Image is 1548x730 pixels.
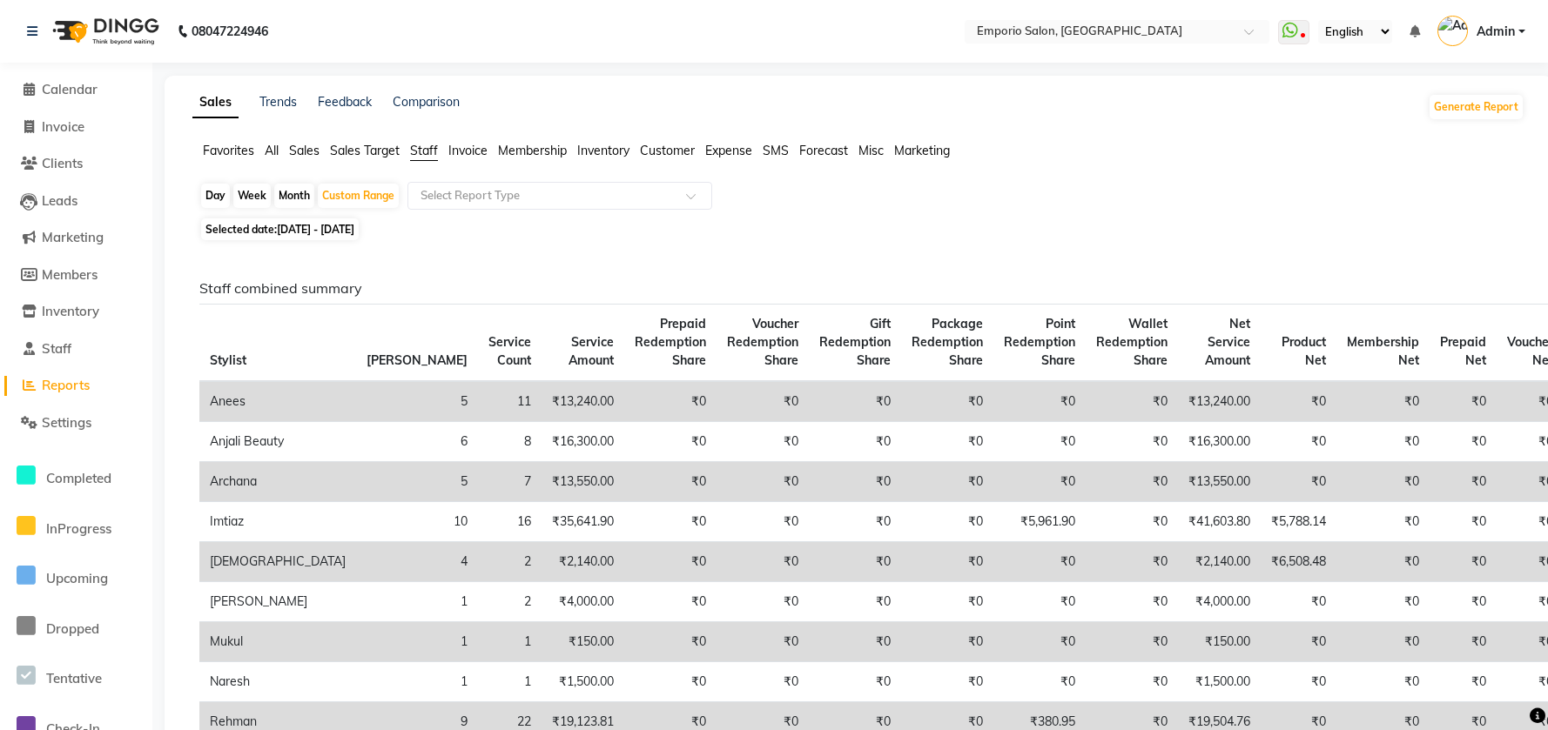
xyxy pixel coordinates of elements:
span: Package Redemption Share [912,316,983,368]
td: ₹0 [624,381,717,422]
td: ₹2,140.00 [1178,542,1261,582]
a: Leads [4,191,148,211]
span: Favorites [203,143,254,158]
span: Calendar [42,81,98,97]
a: Feedback [318,94,372,110]
td: ₹0 [901,502,993,542]
td: Mukul [199,622,356,662]
span: Prepaid Redemption Share [635,316,706,368]
td: ₹5,788.14 [1261,502,1336,542]
span: Clients [42,155,83,171]
h6: Staff combined summary [199,280,1511,297]
td: 6 [356,422,478,462]
span: Product Net [1282,334,1326,368]
td: ₹0 [809,542,901,582]
td: Anjali Beauty [199,422,356,462]
td: ₹0 [1430,582,1497,622]
td: ₹0 [993,622,1086,662]
td: ₹1,500.00 [1178,662,1261,702]
td: ₹0 [624,502,717,542]
span: Inventory [42,303,99,319]
td: 7 [478,462,542,502]
td: ₹0 [1086,582,1178,622]
td: Archana [199,462,356,502]
td: ₹0 [624,462,717,502]
td: ₹0 [624,582,717,622]
td: ₹41,603.80 [1178,502,1261,542]
td: ₹0 [1430,622,1497,662]
span: Customer [640,143,695,158]
div: Day [201,184,230,208]
td: ₹0 [717,662,809,702]
span: Expense [705,143,752,158]
span: Wallet Redemption Share [1096,316,1168,368]
a: Clients [4,154,148,174]
td: ₹0 [1261,622,1336,662]
span: Gift Redemption Share [819,316,891,368]
a: Inventory [4,302,148,322]
td: 11 [478,381,542,422]
td: 8 [478,422,542,462]
span: Membership [498,143,567,158]
td: ₹0 [1261,381,1336,422]
td: 1 [356,662,478,702]
td: ₹0 [809,462,901,502]
td: ₹0 [1086,542,1178,582]
a: Marketing [4,228,148,248]
td: ₹150.00 [542,622,624,662]
td: ₹0 [1086,462,1178,502]
span: [DATE] - [DATE] [277,223,354,236]
span: Reports [42,377,90,393]
span: Sales Target [330,143,400,158]
span: Marketing [894,143,950,158]
td: ₹0 [901,582,993,622]
td: ₹0 [1261,662,1336,702]
td: Imtiaz [199,502,356,542]
td: ₹0 [1336,542,1430,582]
td: ₹0 [1086,662,1178,702]
img: Admin [1437,16,1468,46]
img: logo [44,7,164,56]
span: Members [42,266,98,283]
span: [PERSON_NAME] [367,352,468,368]
td: ₹0 [717,542,809,582]
a: Staff [4,339,148,359]
span: Upcoming [46,570,108,586]
td: ₹0 [809,582,901,622]
td: ₹0 [809,502,901,542]
td: ₹0 [993,542,1086,582]
span: Forecast [799,143,848,158]
span: Staff [42,340,71,357]
td: ₹1,500.00 [542,662,624,702]
td: ₹150.00 [1178,622,1261,662]
span: Inventory [577,143,629,158]
td: Anees [199,381,356,422]
td: 16 [478,502,542,542]
a: Reports [4,376,148,396]
span: Service Count [488,334,531,368]
td: ₹0 [901,462,993,502]
span: Sales [289,143,320,158]
td: ₹0 [1261,582,1336,622]
td: Naresh [199,662,356,702]
td: ₹0 [993,422,1086,462]
td: ₹0 [624,542,717,582]
td: ₹0 [1336,422,1430,462]
span: Dropped [46,620,99,637]
td: ₹16,300.00 [1178,422,1261,462]
td: ₹2,140.00 [542,542,624,582]
td: 5 [356,462,478,502]
td: ₹13,240.00 [542,381,624,422]
b: 08047224946 [192,7,268,56]
span: Voucher Redemption Share [727,316,798,368]
td: ₹0 [1336,662,1430,702]
span: InProgress [46,520,111,537]
span: Marketing [42,229,104,245]
td: ₹0 [717,622,809,662]
span: Misc [858,143,884,158]
span: Leads [42,192,77,209]
span: Membership Net [1347,334,1419,368]
td: ₹0 [1430,422,1497,462]
td: ₹0 [1336,462,1430,502]
td: ₹0 [624,622,717,662]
